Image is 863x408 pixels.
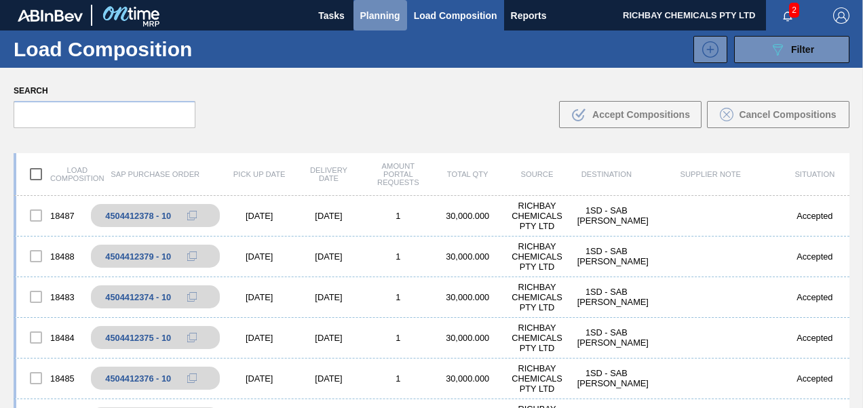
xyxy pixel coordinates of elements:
[178,248,206,264] div: Copy
[433,373,502,384] div: 30,000.000
[178,370,206,386] div: Copy
[105,333,171,343] div: 4504412375 - 10
[225,170,294,178] div: Pick up Date
[572,205,641,226] div: 1SD - SAB Rosslyn Brewery
[16,323,85,352] div: 18484
[225,211,294,221] div: [DATE]
[789,3,799,18] span: 2
[502,170,571,178] div: Source
[592,109,690,120] span: Accept Compositions
[105,292,171,302] div: 4504412374 - 10
[85,170,225,178] div: SAP Purchase Order
[780,333,849,343] div: Accepted
[178,207,206,224] div: Copy
[294,373,363,384] div: [DATE]
[360,7,400,24] span: Planning
[16,160,85,188] div: Load composition
[734,36,849,63] button: Filter
[364,251,433,262] div: 1
[572,287,641,307] div: 1SD - SAB Rosslyn Brewery
[225,333,294,343] div: [DATE]
[833,7,849,24] img: Logout
[317,7,347,24] span: Tasks
[364,333,433,343] div: 1
[739,109,836,120] span: Cancel Compositions
[502,241,571,272] div: RICHBAY CHEMICALS PTY LTD
[780,251,849,262] div: Accepted
[766,6,809,25] button: Notifications
[294,251,363,262] div: [DATE]
[780,292,849,302] div: Accepted
[294,166,363,182] div: Delivery Date
[433,292,502,302] div: 30,000.000
[105,373,171,384] div: 4504412376 - 10
[225,373,294,384] div: [DATE]
[780,373,849,384] div: Accepted
[572,170,641,178] div: Destination
[16,201,85,230] div: 18487
[225,292,294,302] div: [DATE]
[294,333,363,343] div: [DATE]
[178,289,206,305] div: Copy
[14,41,219,57] h1: Load Composition
[511,7,547,24] span: Reports
[414,7,497,24] span: Load Composition
[780,211,849,221] div: Accepted
[364,292,433,302] div: 1
[18,9,83,22] img: TNhmsLtSVTkK8tSr43FrP2fwEKptu5GPRR3wAAAABJRU5ErkJggg==
[572,327,641,348] div: 1SD - SAB Rosslyn Brewery
[502,323,571,353] div: RICHBAY CHEMICALS PTY LTD
[225,251,294,262] div: [DATE]
[641,170,780,178] div: Supplier Note
[502,282,571,312] div: RICHBAY CHEMICALS PTY LTD
[364,162,433,186] div: Amount Portal Requests
[791,44,814,55] span: Filter
[364,211,433,221] div: 1
[16,242,85,270] div: 18488
[16,364,85,392] div: 18485
[502,201,571,231] div: RICHBAY CHEMICALS PTY LTD
[559,101,702,128] button: Accept Compositions
[572,368,641,388] div: 1SD - SAB Rosslyn Brewery
[16,283,85,311] div: 18483
[502,363,571,394] div: RICHBAY CHEMICALS PTY LTD
[364,373,433,384] div: 1
[433,333,502,343] div: 30,000.000
[780,170,849,178] div: Situation
[178,329,206,346] div: Copy
[572,246,641,266] div: 1SD - SAB Rosslyn Brewery
[433,251,502,262] div: 30,000.000
[294,211,363,221] div: [DATE]
[433,211,502,221] div: 30,000.000
[14,81,195,101] label: Search
[687,36,727,63] div: New Load Composition
[105,251,171,262] div: 4504412379 - 10
[707,101,849,128] button: Cancel Compositions
[294,292,363,302] div: [DATE]
[433,170,502,178] div: Total Qty
[105,211,171,221] div: 4504412378 - 10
